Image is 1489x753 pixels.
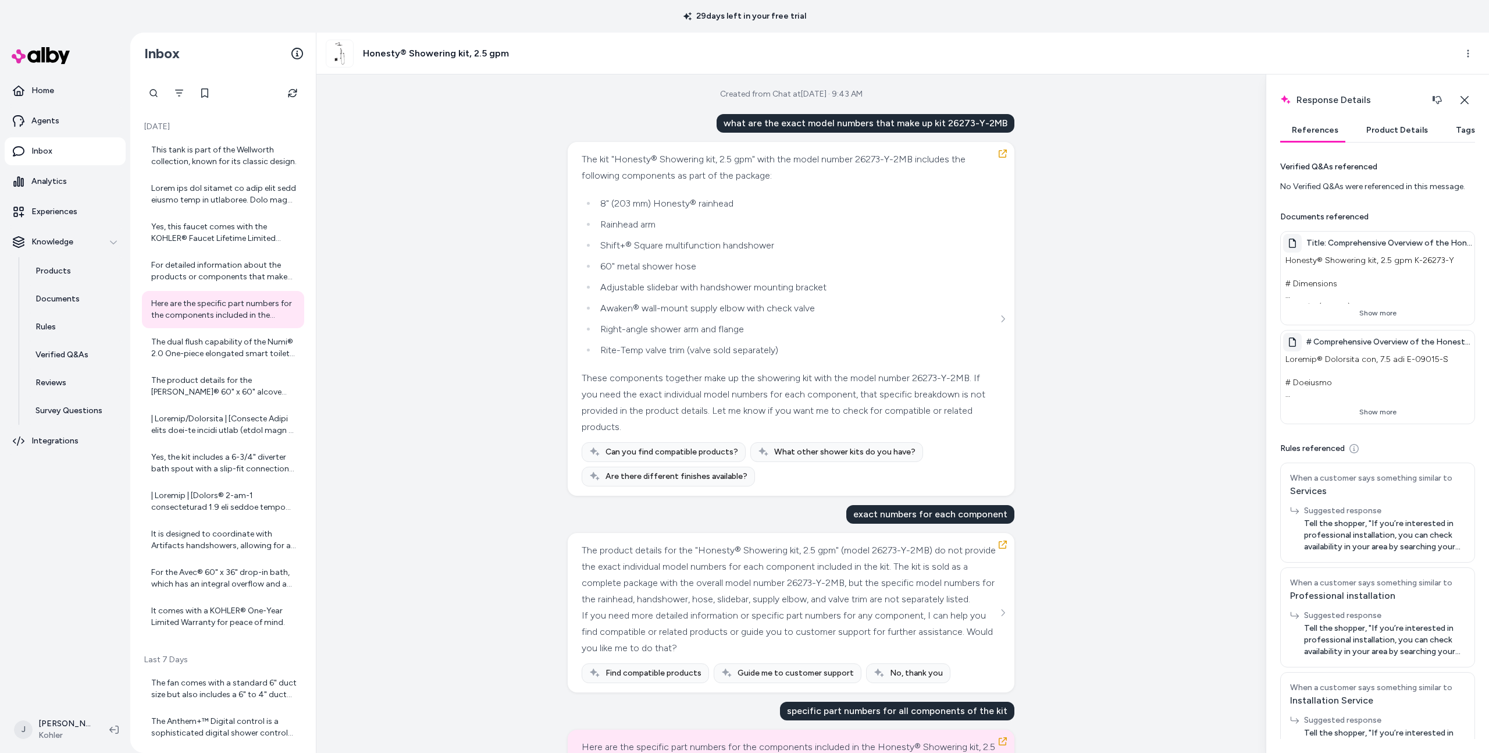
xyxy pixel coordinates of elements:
span: Title: Comprehensive Overview of the Honesty® Showering Kit (K-26273-Y) by Kohler: Specifications... [1306,237,1472,249]
a: For the Avec® 60" x 36" drop-in bath, which has an integral overflow and a preinstalled toe-tap d... [142,560,304,597]
div: Installation Service [1290,694,1465,708]
a: Products [24,257,126,285]
a: Home [5,77,126,105]
div: Suggested response [1304,610,1465,621]
p: Integrations [31,435,79,447]
div: For detailed information about the products or components that make up the model 26273-G-2MB, I r... [151,260,297,283]
a: For detailed information about the products or components that make up the model 26273-G-2MB, I r... [142,253,304,290]
a: Inbox [5,137,126,165]
button: Show more [1283,403,1472,421]
p: 29 days left in your free trial [676,10,813,22]
div: The product details for the [PERSON_NAME]® 60" x 60" alcove shower base, center drain do not ment... [151,375,297,398]
h2: Inbox [144,45,180,62]
a: The Anthem+™ Digital control is a sophisticated digital shower control system that typically requ... [142,709,304,746]
div: The fan comes with a standard 6" duct size but also includes a 6" to 4" duct reducer. This allows... [151,677,297,701]
div: what are the exact model numbers that make up kit 26273-Y-2MB [717,114,1014,133]
button: Filter [168,81,191,105]
p: Honesty® Showering kit, 2.5 gpm K-26273-Y # Dimensions Ø 2-1/4" (57 mm) 14-5/8" (371 mm) 5-3/8" (... [1283,253,1472,304]
span: Tell the shopper, "If you’re interested in professional installation, you can check availability ... [1304,518,1465,553]
span: Tell the shopper, "If you’re interested in professional installation, you can check availability ... [1304,623,1465,658]
div: When a customer says something similar to [1290,577,1465,589]
div: When a customer says something similar to [1290,473,1465,484]
p: Knowledge [31,236,73,248]
button: Product Details [1355,119,1440,142]
a: The fan comes with a standard 6" duct size but also includes a 6" to 4" duct reducer. This allows... [142,670,304,708]
div: These components together make up the showering kit with the model number 26273-Y-2MB. If you nee... [582,370,998,435]
li: Shift+® Square multifunction handshower [597,237,998,254]
div: The kit "Honesty® Showering kit, 2.5 gpm" with the model number 26273-Y-2MB includes the followin... [582,151,998,184]
div: | Loremip/Dolorsita | [Consecte Adipi elits doei-te incidi utlab (etdol magn ali enimadmi)](venia... [151,413,297,436]
a: Experiences [5,198,126,226]
a: Verified Q&As [24,341,126,369]
a: Analytics [5,168,126,196]
a: Yes, this faucet comes with the KOHLER® Faucet Lifetime Limited Warranty, which covers defects in... [142,214,304,251]
button: Tags [1444,119,1487,142]
div: The product details for the "Honesty® Showering kit, 2.5 gpm" (model 26273-Y-2MB) do not provide ... [582,542,998,608]
p: Rules referenced [1280,443,1345,454]
h3: Honesty® Showering kit, 2.5 gpm [363,47,509,61]
div: If you need more detailed information or specific part numbers for any component, I can help you ... [582,608,998,656]
p: Products [35,265,71,277]
img: alby Logo [12,47,70,64]
div: Yes, this faucet comes with the KOHLER® Faucet Lifetime Limited Warranty, which covers defects in... [151,221,297,244]
span: No, thank you [890,667,943,679]
div: Suggested response [1304,715,1465,726]
div: Lorem ips dol sitamet co adip elit sedd eiusmo temp in utlaboree. Dolo mag aliq enima minim ven q... [151,183,297,206]
a: The product details for the [PERSON_NAME]® 60" x 60" alcove shower base, center drain do not ment... [142,368,304,405]
span: # Comprehensive Overview of the Honesty® Showering Kit: Features, Components, and Specifications - 0 [1306,336,1472,348]
div: It is designed to coordinate with Artifacts handshowers, allowing for a cohesive look in your sho... [151,528,297,552]
li: Adjustable slidebar with handshower mounting bracket [597,279,998,296]
div: This tank is part of the Wellworth collection, known for its classic design. [151,144,297,168]
a: This tank is part of the Wellworth collection, known for its classic design. [142,137,304,175]
span: What other shower kits do you have? [774,446,916,458]
a: | Loremip | [Dolors® 2-am-1 consecteturad 1.9 eli seddoe tempo inc](utlab://etd.magnaa.eni/ad/min... [142,483,304,520]
button: See more [996,606,1010,620]
span: Can you find compatible products? [605,446,738,458]
p: Home [31,85,54,97]
div: Services [1290,484,1465,498]
a: Rules [24,313,126,341]
p: Rules [35,321,56,333]
li: Rainhead arm [597,216,998,233]
button: Knowledge [5,228,126,256]
button: See more [996,312,1010,326]
a: Survey Questions [24,397,126,425]
p: Documents [35,293,80,305]
div: No Verified Q&As were referenced in this message. [1280,181,1475,193]
img: aaf18096_rgb [326,40,353,67]
li: Right-angle shower arm and flange [597,321,998,338]
li: 8" (203 mm) Honesty® rainhead [597,196,998,212]
p: Experiences [31,206,77,218]
a: | Loremip/Dolorsita | [Consecte Adipi elits doei-te incidi utlab (etdol magn ali enimadmi)](venia... [142,406,304,443]
p: Agents [31,115,59,127]
div: It comes with a KOHLER® One-Year Limited Warranty for peace of mind. [151,605,297,628]
div: When a customer says something similar to [1290,682,1465,694]
a: Yes, the kit includes a 6-3/4" diverter bath spout with a slip-fit connection for easy installation. [142,445,304,482]
div: Professional installation [1290,589,1465,603]
a: The dual flush capability of the Numi® 2.0 One-piece elongated smart toilet offers a choice betwe... [142,329,304,367]
p: Loremip® Dolorsita con, 7.5 adi E-09015-S # Doeiusmo - Tempo+® Incidi utlaboreetdol magnaaliqu en... [1283,351,1472,403]
p: Verified Q&As referenced [1280,161,1377,173]
li: 60" metal shower hose [597,258,998,275]
div: The Anthem+™ Digital control is a sophisticated digital shower control system that typically requ... [151,716,297,739]
p: Last 7 Days [142,654,304,666]
a: Lorem ips dol sitamet co adip elit sedd eiusmo temp in utlaboree. Dolo mag aliq enima minim ven q... [142,176,304,213]
span: Kohler [38,730,91,741]
button: Refresh [281,81,304,105]
span: Find compatible products [605,667,701,679]
div: Here are the specific part numbers for the components included in the Honesty® Showering kit, 2.5... [151,298,297,321]
p: Analytics [31,176,67,187]
p: Documents referenced [1280,211,1369,223]
div: The dual flush capability of the Numi® 2.0 One-piece elongated smart toilet offers a choice betwe... [151,336,297,360]
div: Created from Chat at [DATE] · 9:43 AM [720,88,863,100]
li: Rite-Temp valve trim (valve sold separately) [597,342,998,358]
button: Show more [1283,304,1472,322]
span: Are there different finishes available? [605,471,747,482]
li: Awaken® wall-mount supply elbow with check valve [597,300,998,317]
div: Suggested response [1304,505,1465,517]
a: Reviews [24,369,126,397]
div: For the Avec® 60" x 36" drop-in bath, which has an integral overflow and a preinstalled toe-tap d... [151,567,297,590]
span: J [14,720,33,739]
p: Verified Q&As [35,349,88,361]
a: Documents [24,285,126,313]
